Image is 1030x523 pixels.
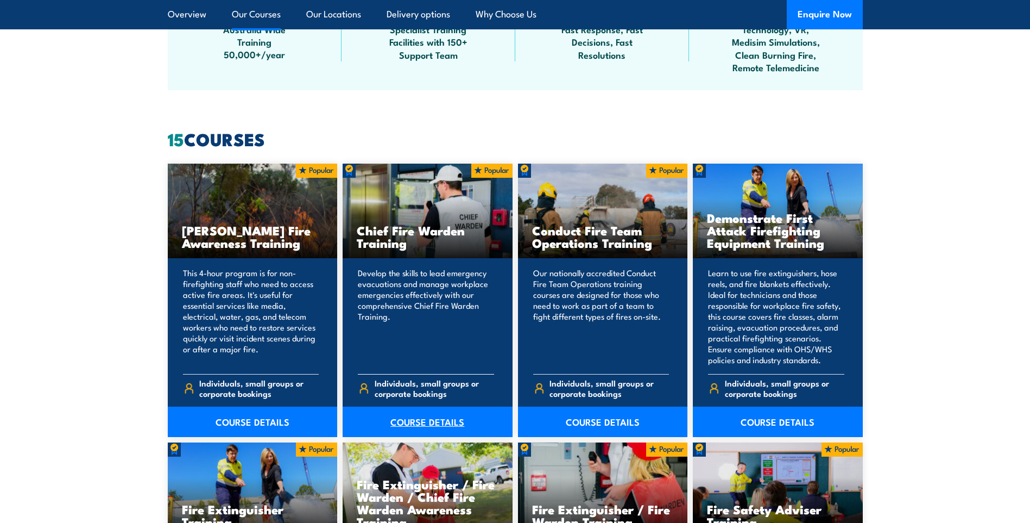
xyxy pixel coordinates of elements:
span: Individuals, small groups or corporate bookings [725,378,844,399]
span: Technology, VR, Medisim Simulations, Clean Burning Fire, Remote Telemedicine [727,23,825,74]
p: Our nationally accredited Conduct Fire Team Operations training courses are designed for those wh... [533,267,669,365]
a: COURSE DETAILS [168,407,338,437]
h3: Demonstrate First Attack Firefighting Equipment Training [707,211,849,249]
h3: Conduct Fire Team Operations Training [532,224,674,249]
span: Australia Wide Training 50,000+/year [206,23,304,61]
a: COURSE DETAILS [343,407,513,437]
p: This 4-hour program is for non-firefighting staff who need to access active fire areas. It's usef... [183,267,319,365]
a: COURSE DETAILS [693,407,863,437]
p: Develop the skills to lead emergency evacuations and manage workplace emergencies effectively wit... [358,267,494,365]
span: Specialist Training Facilities with 150+ Support Team [380,23,477,61]
span: Fast Response, Fast Decisions, Fast Resolutions [553,23,651,61]
h2: COURSES [168,131,863,146]
p: Learn to use fire extinguishers, hose reels, and fire blankets effectively. Ideal for technicians... [708,267,844,365]
a: COURSE DETAILS [518,407,688,437]
h3: Chief Fire Warden Training [357,224,498,249]
span: Individuals, small groups or corporate bookings [549,378,669,399]
span: Individuals, small groups or corporate bookings [375,378,494,399]
strong: 15 [168,125,184,152]
span: Individuals, small groups or corporate bookings [199,378,319,399]
h3: [PERSON_NAME] Fire Awareness Training [182,224,324,249]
